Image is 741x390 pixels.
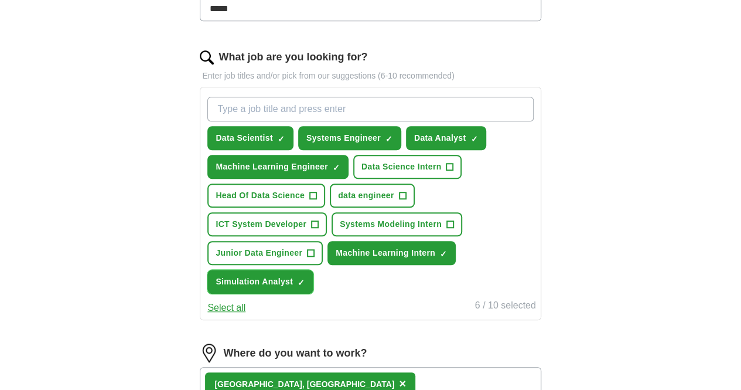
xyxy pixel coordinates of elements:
[385,134,392,144] span: ✓
[207,97,533,121] input: Type a job title and press enter
[216,276,293,288] span: Simulation Analyst
[207,155,349,179] button: Machine Learning Engineer✓
[361,161,442,173] span: Data Science Intern
[327,241,456,265] button: Machine Learning Intern✓
[207,126,293,150] button: Data Scientist✓
[298,278,305,287] span: ✓
[216,189,305,202] span: Head Of Data Science
[333,163,340,172] span: ✓
[216,132,273,144] span: Data Scientist
[353,155,462,179] button: Data Science Intern
[218,49,367,65] label: What job are you looking for?
[414,132,466,144] span: Data Analyst
[200,344,218,362] img: location.png
[330,184,415,208] button: data engineer
[298,126,401,150] button: Systems Engineer✓
[207,270,313,294] button: Simulation Analyst✓
[207,301,245,315] button: Select all
[207,241,323,265] button: Junior Data Engineer
[440,249,447,259] span: ✓
[475,299,536,315] div: 6 / 10 selected
[306,132,381,144] span: Systems Engineer
[340,218,442,230] span: Systems Modeling Intern
[332,212,462,236] button: Systems Modeling Intern
[336,247,435,259] span: Machine Learning Intern
[470,134,477,144] span: ✓
[216,218,306,230] span: ICT System Developer
[399,377,406,390] span: ×
[406,126,487,150] button: Data Analyst✓
[207,212,327,236] button: ICT System Developer
[200,50,214,65] img: search.png
[223,345,367,361] label: Where do you want to work?
[338,189,394,202] span: data engineer
[278,134,285,144] span: ✓
[216,161,328,173] span: Machine Learning Engineer
[200,70,541,82] p: Enter job titles and/or pick from our suggestions (6-10 recommended)
[207,184,325,208] button: Head Of Data Science
[216,247,302,259] span: Junior Data Engineer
